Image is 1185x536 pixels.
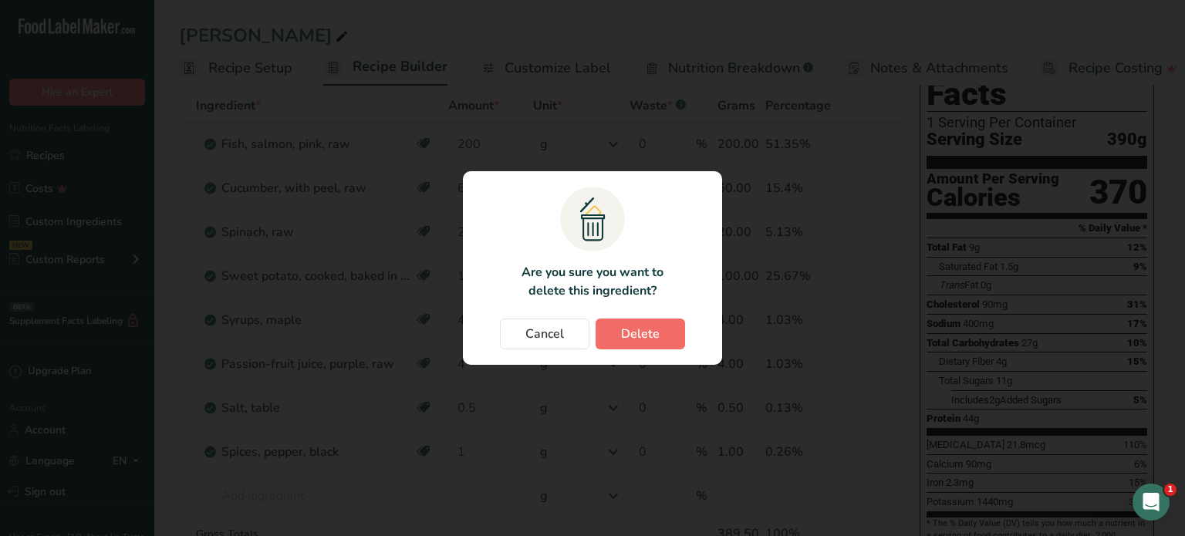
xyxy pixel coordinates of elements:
p: Are you sure you want to delete this ingredient? [512,263,672,300]
span: 1 [1164,484,1177,496]
span: Cancel [525,325,564,343]
button: Cancel [500,319,589,349]
button: Delete [596,319,685,349]
span: Delete [621,325,660,343]
iframe: Intercom live chat [1133,484,1170,521]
